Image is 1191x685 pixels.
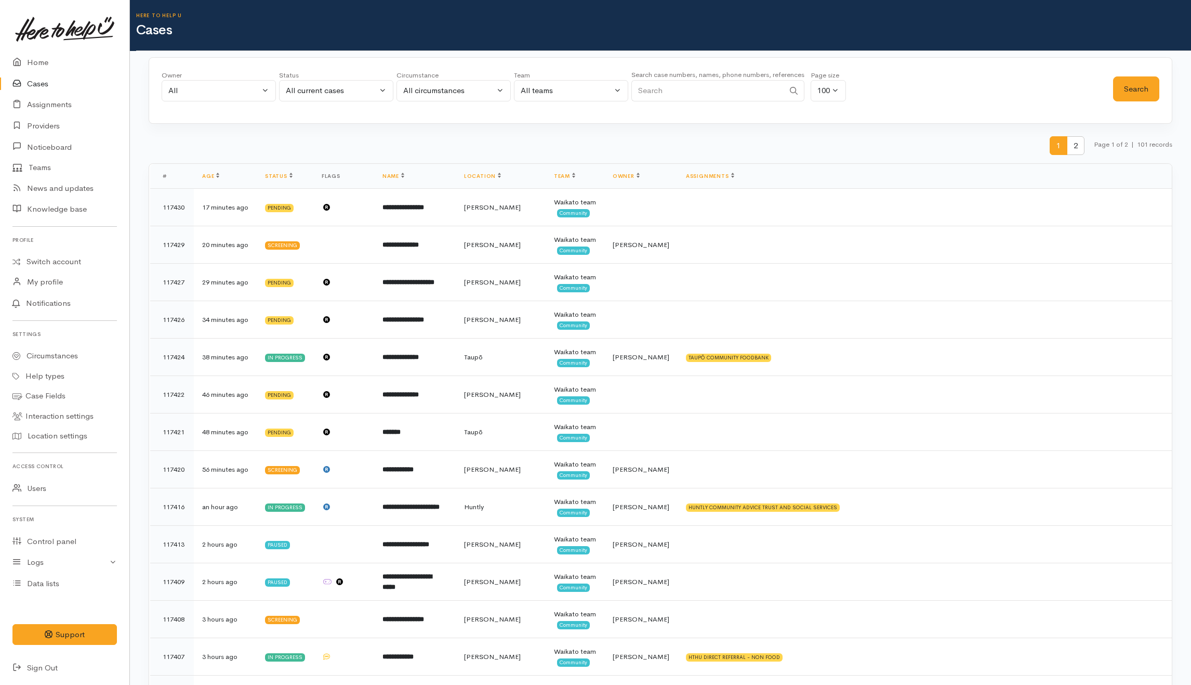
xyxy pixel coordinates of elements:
span: Huntly [464,502,484,511]
span: Community [557,471,590,480]
div: Pending [265,279,294,287]
button: All current cases [279,80,393,101]
button: 100 [811,80,846,101]
td: 17 minutes ago [194,189,257,226]
span: Community [557,359,590,367]
button: All teams [514,80,628,101]
span: Taupō [464,428,483,436]
span: Community [557,247,590,255]
td: 48 minutes ago [194,413,257,451]
div: Waikato team [554,422,596,432]
div: Waikato team [554,235,596,245]
div: Waikato team [554,497,596,507]
div: HTHU DIRECT REFERRAL - NON FOOD [686,653,783,662]
div: Screening [265,616,300,624]
td: 2 hours ago [194,563,257,601]
span: Community [557,584,590,592]
div: Pending [265,204,294,212]
span: [PERSON_NAME] [464,652,521,661]
div: Waikato team [554,534,596,545]
td: 117408 [150,601,194,638]
small: Page 1 of 2 101 records [1094,136,1172,164]
button: All circumstances [396,80,511,101]
span: Community [557,396,590,405]
span: [PERSON_NAME] [613,652,669,661]
td: 29 minutes ago [194,264,257,301]
a: Status [265,173,293,179]
div: Waikato team [554,347,596,357]
td: 117409 [150,563,194,601]
span: [PERSON_NAME] [613,240,669,249]
td: an hour ago [194,488,257,526]
span: Community [557,434,590,442]
div: HUNTLY COMMUNITY ADVICE TRUST AND SOCIAL SERVICES [686,503,840,512]
div: Pending [265,316,294,325]
button: Search [1113,76,1159,102]
a: Name [382,173,404,179]
td: 117427 [150,264,194,301]
div: Waikato team [554,609,596,619]
h6: Profile [12,233,117,247]
th: Flags [313,164,374,189]
h6: Here to help u [136,12,1191,18]
div: Waikato team [554,647,596,657]
span: [PERSON_NAME] [613,353,669,361]
div: All teams [521,85,612,97]
span: [PERSON_NAME] [464,203,521,212]
div: Waikato team [554,197,596,208]
div: Waikato team [554,309,596,320]
div: Screening [265,466,300,474]
td: 117429 [150,226,194,264]
td: 3 hours ago [194,638,257,676]
span: 1 [1050,136,1067,156]
span: Community [557,546,590,554]
td: 46 minutes ago [194,376,257,413]
td: 117413 [150,526,194,563]
h6: Access control [12,459,117,473]
span: Community [557,509,590,517]
td: 117420 [150,451,194,488]
div: Waikato team [554,384,596,395]
td: 34 minutes ago [194,301,257,339]
div: All [168,85,260,97]
div: Circumstance [396,70,511,81]
div: Paused [265,578,290,587]
span: Community [557,284,590,292]
span: Community [557,658,590,667]
h1: Cases [136,23,1191,38]
div: All circumstances [403,85,495,97]
span: Community [557,321,590,330]
td: 2 hours ago [194,526,257,563]
td: 117426 [150,301,194,339]
div: Owner [162,70,276,81]
td: 117416 [150,488,194,526]
span: [PERSON_NAME] [464,315,521,324]
span: [PERSON_NAME] [613,502,669,511]
div: TAUPŌ COMMUNITY FOODBANK [686,354,771,362]
td: 117421 [150,413,194,451]
div: Page size [811,70,846,81]
span: [PERSON_NAME] [613,577,669,586]
span: Community [557,621,590,629]
td: 117424 [150,339,194,376]
span: [PERSON_NAME] [464,540,521,549]
td: 56 minutes ago [194,451,257,488]
h6: System [12,512,117,526]
a: Age [202,173,219,179]
span: [PERSON_NAME] [464,615,521,624]
th: # [150,164,194,189]
span: Community [557,209,590,217]
div: In progress [265,354,305,362]
span: Taupō [464,353,483,361]
div: Paused [265,541,290,549]
td: 20 minutes ago [194,226,257,264]
span: | [1131,140,1134,149]
div: Waikato team [554,459,596,470]
small: Search case numbers, names, phone numbers, references [631,70,804,79]
div: Waikato team [554,272,596,282]
td: 117407 [150,638,194,676]
td: 117422 [150,376,194,413]
div: Pending [265,429,294,437]
span: [PERSON_NAME] [464,240,521,249]
td: 3 hours ago [194,601,257,638]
